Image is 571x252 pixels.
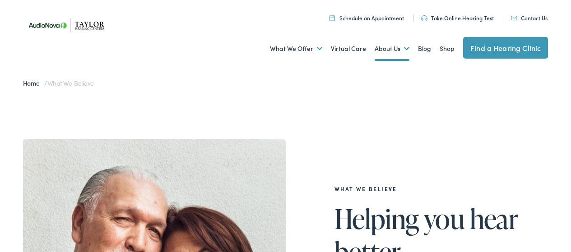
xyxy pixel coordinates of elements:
[440,32,455,65] a: Shop
[424,204,464,234] span: you
[463,37,548,59] a: Find a Hearing Clinic
[418,32,431,65] a: Blog
[331,32,366,65] a: Virtual Care
[47,78,94,87] span: What We Believe
[511,14,548,22] a: Contact Us
[23,78,44,87] a: Home
[421,14,494,22] a: Take Online Hearing Test
[270,32,322,65] a: What We Offer
[23,78,94,87] span: /
[334,204,419,234] span: Helping
[421,15,427,21] img: utility icon
[330,14,404,22] a: Schedule an Appointment
[470,204,518,234] span: hear
[511,16,517,20] img: utility icon
[334,186,548,192] h2: What We Believe
[375,32,409,65] a: About Us
[330,15,335,21] img: utility icon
